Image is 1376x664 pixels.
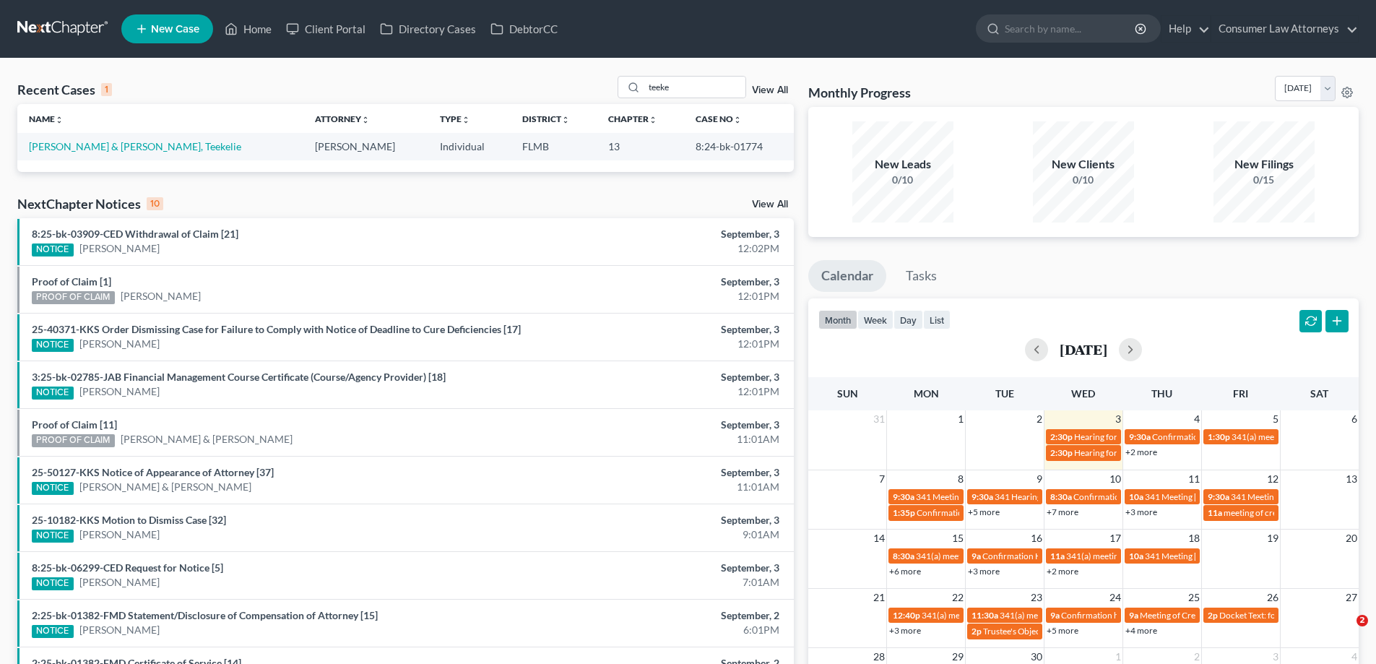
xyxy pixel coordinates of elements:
span: 19 [1265,530,1280,547]
span: 15 [951,530,965,547]
span: 18 [1187,530,1201,547]
a: [PERSON_NAME] [121,289,201,303]
a: Consumer Law Attorneys [1211,16,1358,42]
div: New Clients [1033,156,1134,173]
span: 2p [972,626,982,637]
span: 8:30a [1050,491,1072,502]
div: 12:02PM [540,241,779,256]
button: list [923,310,951,329]
span: Wed [1071,387,1095,400]
div: NOTICE [32,339,74,352]
div: 7:01AM [540,575,779,590]
a: [PERSON_NAME] & [PERSON_NAME], Teekelie [29,140,241,152]
span: 5 [1271,410,1280,428]
span: 341(a) meeting for [PERSON_NAME] [1000,610,1139,621]
a: [PERSON_NAME] [79,575,160,590]
div: 6:01PM [540,623,779,637]
span: Sat [1310,387,1328,400]
span: Hearing for [PERSON_NAME] & [PERSON_NAME] [1074,431,1263,442]
i: unfold_more [561,116,570,124]
a: Districtunfold_more [522,113,570,124]
span: Docket Text: for [PERSON_NAME] [1219,610,1349,621]
span: Confirmation Hearing for [PERSON_NAME], III [982,551,1160,561]
span: 14 [872,530,886,547]
span: 16 [1029,530,1044,547]
span: 341(a) meeting of creditors for [PERSON_NAME] [922,610,1107,621]
a: Attorneyunfold_more [315,113,370,124]
span: 25 [1187,589,1201,606]
div: NOTICE [32,243,74,256]
span: 11:30a [972,610,998,621]
span: 17 [1108,530,1122,547]
span: 26 [1265,589,1280,606]
a: Case Nounfold_more [696,113,742,124]
a: [PERSON_NAME] [79,623,160,637]
div: New Filings [1213,156,1315,173]
a: [PERSON_NAME] & [PERSON_NAME] [79,480,251,494]
span: Tue [995,387,1014,400]
iframe: Intercom live chat [1327,615,1362,650]
a: +6 more [889,566,921,577]
span: 12:40p [893,610,920,621]
a: +5 more [968,506,1000,517]
span: Trustee's Objection [PERSON_NAME] [983,626,1125,637]
a: +3 more [968,566,1000,577]
a: 2:25-bk-01382-FMD Statement/Disclosure of Compensation of Attorney [15] [32,609,378,621]
div: 12:01PM [540,337,779,351]
i: unfold_more [361,116,370,124]
span: 11a [1208,507,1222,518]
span: 23 [1029,589,1044,606]
div: 11:01AM [540,432,779,447]
span: 27 [1344,589,1359,606]
span: Hearing for [PERSON_NAME] & [PERSON_NAME] [1074,447,1263,458]
div: 0/10 [852,173,953,187]
span: 31 [872,410,886,428]
td: 13 [597,133,684,160]
a: View All [752,85,788,95]
a: 25-40371-KKS Order Dismissing Case for Failure to Comply with Notice of Deadline to Cure Deficien... [32,323,521,335]
span: 341 Hearing for [PERSON_NAME], [GEOGRAPHIC_DATA] [995,491,1215,502]
a: 8:25-bk-06299-CED Request for Notice [5] [32,561,223,574]
span: 9a [1129,610,1138,621]
span: 12 [1265,470,1280,488]
span: 9:30a [1208,491,1229,502]
span: 10a [1129,491,1143,502]
a: Tasks [893,260,950,292]
span: Sun [837,387,858,400]
span: 7 [878,470,886,488]
td: Individual [428,133,511,160]
span: 9a [1050,610,1060,621]
span: 341 Meeting [PERSON_NAME] [916,491,1033,502]
a: +2 more [1047,566,1078,577]
div: NOTICE [32,530,74,543]
div: 9:01AM [540,527,779,542]
div: 10 [147,197,163,210]
span: New Case [151,24,199,35]
div: Recent Cases [17,81,112,98]
a: Proof of Claim [11] [32,418,117,431]
div: September, 3 [540,418,779,432]
div: September, 3 [540,465,779,480]
div: 1 [101,83,112,96]
span: 10a [1129,551,1143,561]
i: unfold_more [733,116,742,124]
span: 1:35p [893,507,915,518]
div: September, 3 [540,275,779,289]
span: 24 [1108,589,1122,606]
div: NOTICE [32,577,74,590]
span: Thu [1151,387,1172,400]
a: DebtorCC [483,16,565,42]
span: 341 Meeting [PERSON_NAME] [1145,491,1262,502]
h2: [DATE] [1060,342,1107,357]
span: 20 [1344,530,1359,547]
span: 6 [1350,410,1359,428]
div: September, 3 [540,561,779,575]
span: 9:30a [1129,431,1151,442]
div: September, 3 [540,513,779,527]
a: +3 more [889,625,921,636]
div: NextChapter Notices [17,195,163,212]
span: 341(a) meeting for [PERSON_NAME] [PERSON_NAME], Jr. [916,551,1137,561]
span: 8:30a [893,551,914,561]
span: Confirmation Hearing [PERSON_NAME] [1152,431,1304,442]
a: [PERSON_NAME] [79,241,160,256]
